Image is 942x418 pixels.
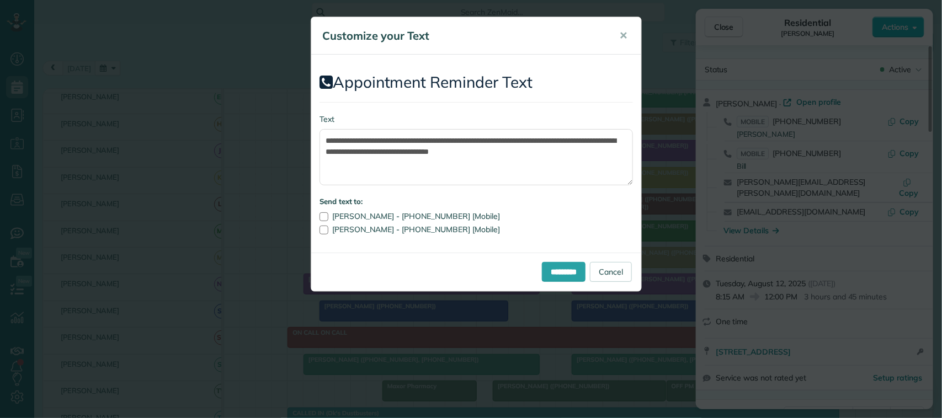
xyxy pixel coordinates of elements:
[332,224,500,234] span: [PERSON_NAME] - [PHONE_NUMBER] [Mobile]
[320,197,363,206] strong: Send text to:
[332,211,500,221] span: [PERSON_NAME] - [PHONE_NUMBER] [Mobile]
[619,29,627,42] span: ✕
[320,114,633,125] label: Text
[320,74,633,91] h2: Appointment Reminder Text
[590,262,632,282] a: Cancel
[322,28,604,44] h5: Customize your Text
